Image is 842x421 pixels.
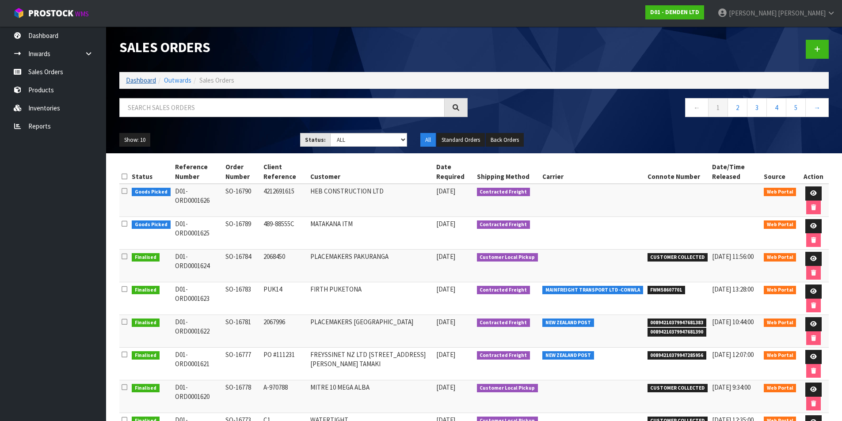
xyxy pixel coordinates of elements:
[764,351,796,360] span: Web Portal
[308,348,434,380] td: FREYSSINET NZ LTD [STREET_ADDRESS][PERSON_NAME] TAMAKI
[132,319,160,327] span: Finalised
[764,384,796,393] span: Web Portal
[486,133,524,147] button: Back Orders
[173,282,223,315] td: D01-ORD0001623
[223,380,261,413] td: SO-16778
[173,160,223,184] th: Reference Number
[132,220,171,229] span: Goods Picked
[308,217,434,250] td: MATAKANA ITM
[436,187,455,195] span: [DATE]
[308,184,434,217] td: HEB CONSTRUCTION LTD
[648,286,686,295] span: FWM58607701
[223,250,261,282] td: SO-16784
[223,315,261,348] td: SO-16781
[223,348,261,380] td: SO-16777
[13,8,24,19] img: cube-alt.png
[764,188,796,197] span: Web Portal
[712,318,754,326] span: [DATE] 10:44:00
[305,136,326,144] strong: Status:
[261,160,308,184] th: Client Reference
[132,384,160,393] span: Finalised
[119,40,468,55] h1: Sales Orders
[648,384,708,393] span: CUSTOMER COLLECTED
[261,184,308,217] td: 4212691615
[130,160,173,184] th: Status
[710,160,762,184] th: Date/Time Released
[261,282,308,315] td: PUK14
[173,348,223,380] td: D01-ORD0001621
[261,217,308,250] td: 489-88555C
[728,98,747,117] a: 2
[261,348,308,380] td: PO #111231
[712,383,751,391] span: [DATE] 9:34:00
[766,98,786,117] a: 4
[712,252,754,261] span: [DATE] 11:56:00
[420,133,436,147] button: All
[436,318,455,326] span: [DATE]
[132,286,160,295] span: Finalised
[708,98,728,117] a: 1
[126,76,156,84] a: Dashboard
[729,9,777,17] span: [PERSON_NAME]
[477,253,538,262] span: Customer Local Pickup
[477,319,530,327] span: Contracted Freight
[308,380,434,413] td: MITRE 10 MEGA ALBA
[28,8,73,19] span: ProStock
[648,328,707,337] span: 00894210379947681390
[436,383,455,391] span: [DATE]
[75,10,89,18] small: WMS
[132,188,171,197] span: Goods Picked
[648,351,707,360] span: 00894210379947285956
[164,76,191,84] a: Outwards
[173,217,223,250] td: D01-ORD0001625
[764,253,796,262] span: Web Portal
[261,315,308,348] td: 2067996
[712,285,754,293] span: [DATE] 13:28:00
[542,286,643,295] span: MAINFREIGHT TRANSPORT LTD -CONWLA
[778,9,826,17] span: [PERSON_NAME]
[481,98,829,120] nav: Page navigation
[764,319,796,327] span: Web Portal
[645,160,710,184] th: Connote Number
[308,282,434,315] td: FIRTH PUKETONA
[764,286,796,295] span: Web Portal
[762,160,799,184] th: Source
[712,350,754,359] span: [DATE] 12:07:00
[650,8,699,16] strong: D01 - DEMDEN LTD
[477,286,530,295] span: Contracted Freight
[434,160,475,184] th: Date Required
[436,285,455,293] span: [DATE]
[223,160,261,184] th: Order Number
[648,253,708,262] span: CUSTOMER COLLECTED
[119,133,150,147] button: Show: 10
[477,188,530,197] span: Contracted Freight
[436,252,455,261] span: [DATE]
[173,380,223,413] td: D01-ORD0001620
[798,160,829,184] th: Action
[477,351,530,360] span: Contracted Freight
[437,133,485,147] button: Standard Orders
[477,384,538,393] span: Customer Local Pickup
[540,160,645,184] th: Carrier
[223,282,261,315] td: SO-16783
[648,319,707,327] span: 00894210379947681383
[261,380,308,413] td: A-970788
[223,217,261,250] td: SO-16789
[132,253,160,262] span: Finalised
[542,319,594,327] span: NEW ZEALAND POST
[173,315,223,348] td: D01-ORD0001622
[119,98,445,117] input: Search sales orders
[477,220,530,229] span: Contracted Freight
[685,98,709,117] a: ←
[261,250,308,282] td: 2068450
[542,351,594,360] span: NEW ZEALAND POST
[747,98,767,117] a: 3
[223,184,261,217] td: SO-16790
[173,250,223,282] td: D01-ORD0001624
[308,315,434,348] td: PLACEMAKERS [GEOGRAPHIC_DATA]
[308,160,434,184] th: Customer
[199,76,234,84] span: Sales Orders
[436,350,455,359] span: [DATE]
[173,184,223,217] td: D01-ORD0001626
[436,220,455,228] span: [DATE]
